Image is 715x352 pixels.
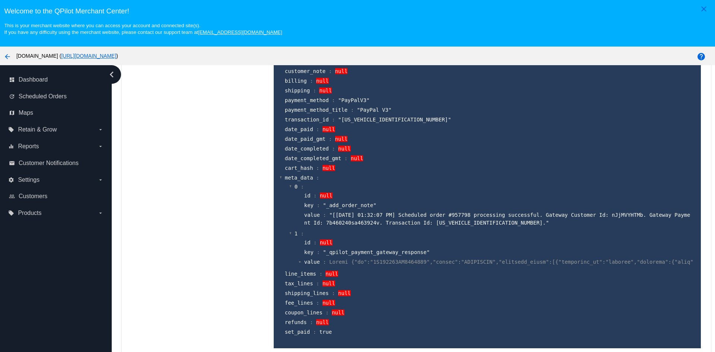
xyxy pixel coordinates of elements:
span: "PayPal V3" [357,107,392,113]
span: : [314,240,317,245]
a: update Scheduled Orders [9,91,104,102]
span: date_completed [285,146,329,152]
span: Customer Notifications [19,160,79,167]
span: shipping [285,88,310,93]
span: : [325,310,328,315]
span: true [319,329,332,335]
a: map Maps [9,107,104,119]
span: coupon_lines [285,310,322,315]
span: Customers [19,193,47,200]
span: : [332,290,335,296]
span: : [332,97,335,103]
span: : [323,259,326,265]
span: tax_lines [285,280,313,286]
i: people_outline [9,193,15,199]
span: : [310,78,313,84]
i: local_offer [8,210,14,216]
span: : [329,68,332,74]
span: Scheduled Orders [19,93,67,100]
span: Maps [19,110,33,116]
span: "PayPalV3" [338,97,369,103]
span: payment_method [285,97,329,103]
i: email [9,160,15,166]
span: : [317,202,320,208]
span: key [304,202,314,208]
span: id [304,240,311,245]
span: : [351,107,354,113]
span: refunds [285,319,307,325]
span: null [322,165,335,171]
span: : [314,193,317,199]
span: "[[DATE] 01:32:07 PM] Scheduled order #957798 processing successful. Gateway Customer Id: nJjMVYH... [304,212,690,226]
span: Retain & Grow [18,126,57,133]
a: email Customer Notifications [9,157,104,169]
span: Reports [18,143,39,150]
span: key [304,249,314,255]
a: [EMAIL_ADDRESS][DOMAIN_NAME] [198,29,282,35]
span: : [301,184,304,190]
a: dashboard Dashboard [9,74,104,86]
span: : [316,175,319,181]
span: fee_lines [285,300,313,306]
span: billing [285,78,307,84]
span: null [351,155,363,161]
span: null [332,310,344,315]
i: arrow_drop_down [98,210,104,216]
span: : [317,249,320,255]
span: Dashboard [19,76,48,83]
span: : [316,126,319,132]
span: : [301,231,304,237]
mat-icon: close [699,4,708,13]
span: Settings [18,177,39,183]
span: cart_hash [285,165,313,171]
i: arrow_drop_down [98,143,104,149]
span: value [304,212,320,218]
span: null [335,136,348,142]
mat-icon: arrow_back [3,52,12,61]
span: set_paid [285,329,310,335]
span: : [313,329,316,335]
span: date_paid [285,126,313,132]
span: date_completed_gmt [285,155,341,161]
i: settings [8,177,14,183]
span: line_items [285,271,316,277]
span: : [313,88,316,93]
span: null [325,271,338,277]
span: null [338,290,351,296]
a: [URL][DOMAIN_NAME] [61,53,116,59]
span: customer_note [285,68,326,74]
span: : [316,165,319,171]
i: arrow_drop_down [98,127,104,133]
span: : [316,280,319,286]
span: [DOMAIN_NAME] ( ) [16,53,118,59]
i: equalizer [8,143,14,149]
span: : [332,117,335,123]
span: null [338,146,351,152]
i: chevron_left [106,69,118,80]
small: This is your merchant website where you can access your account and connected site(s). If you hav... [4,23,282,35]
span: : [310,319,313,325]
i: dashboard [9,77,15,83]
span: null [322,300,335,306]
span: null [320,240,333,245]
span: : [323,212,326,218]
span: : [332,146,335,152]
span: meta_data [285,175,313,181]
span: null [335,68,348,74]
span: : [344,155,347,161]
i: update [9,93,15,99]
span: Products [18,210,41,216]
span: null [319,88,332,93]
i: map [9,110,15,116]
span: 1 [295,231,298,237]
i: local_offer [8,127,14,133]
span: 0 [295,184,298,190]
span: transaction_id [285,117,329,123]
span: null [316,319,329,325]
span: "_qpilot_payment_gateway_response" [323,249,430,255]
span: null [322,126,335,132]
mat-icon: help [697,52,706,61]
span: null [316,78,329,84]
span: null [320,193,333,199]
i: arrow_drop_down [98,177,104,183]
